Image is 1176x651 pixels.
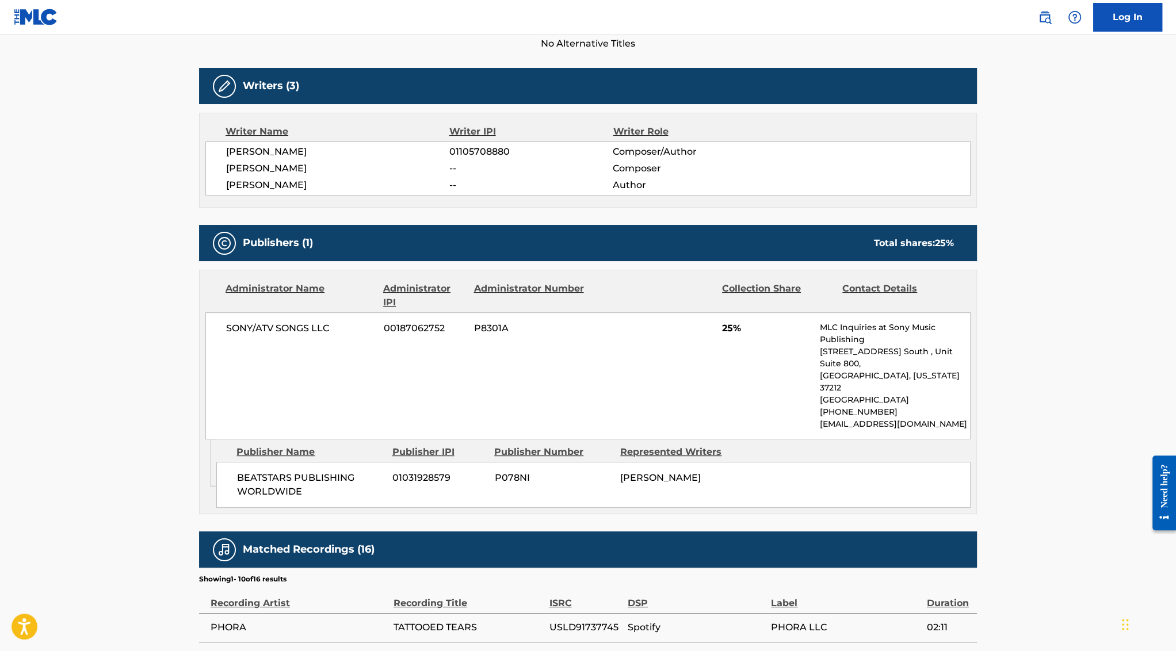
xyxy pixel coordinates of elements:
[217,79,231,93] img: Writers
[392,445,486,459] div: Publisher IPI
[613,178,762,192] span: Author
[392,471,486,485] span: 01031928579
[226,162,449,175] span: [PERSON_NAME]
[1068,10,1082,24] img: help
[874,236,954,250] div: Total shares:
[628,621,765,634] span: Spotify
[549,621,622,634] span: USLD91737745
[226,145,449,159] span: [PERSON_NAME]
[14,9,58,25] img: MLC Logo
[1122,607,1129,642] div: Drag
[613,162,762,175] span: Composer
[771,584,921,610] div: Label
[211,621,388,634] span: PHORA
[236,445,383,459] div: Publisher Name
[494,471,612,485] span: P078NI
[226,282,375,309] div: Administrator Name
[820,418,970,430] p: [EMAIL_ADDRESS][DOMAIN_NAME]
[820,346,970,370] p: [STREET_ADDRESS] South , Unit Suite 800,
[449,162,613,175] span: --
[549,584,622,610] div: ISRC
[394,621,543,634] span: TATTOOED TEARS
[199,37,977,51] span: No Alternative Titles
[449,178,613,192] span: --
[927,621,971,634] span: 02:11
[384,321,465,335] span: 00187062752
[613,145,762,159] span: Composer/Author
[226,321,375,335] span: SONY/ATV SONGS LLC
[243,79,299,93] h5: Writers (3)
[1038,10,1052,24] img: search
[449,125,613,139] div: Writer IPI
[1063,6,1086,29] div: Help
[217,543,231,557] img: Matched Recordings
[199,574,287,584] p: Showing 1 - 10 of 16 results
[226,178,449,192] span: [PERSON_NAME]
[449,145,613,159] span: 01105708880
[628,584,765,610] div: DSP
[1093,3,1162,32] a: Log In
[1118,596,1176,651] iframe: Chat Widget
[237,471,384,499] span: BEATSTARS PUBLISHING WORLDWIDE
[620,445,738,459] div: Represented Writers
[820,394,970,406] p: [GEOGRAPHIC_DATA]
[243,543,375,556] h5: Matched Recordings (16)
[1144,446,1176,539] iframe: Resource Center
[820,321,970,346] p: MLC Inquiries at Sony Music Publishing
[494,445,612,459] div: Publisher Number
[722,282,834,309] div: Collection Share
[211,584,388,610] div: Recording Artist
[820,370,970,394] p: [GEOGRAPHIC_DATA], [US_STATE] 37212
[613,125,762,139] div: Writer Role
[935,238,954,248] span: 25 %
[474,282,585,309] div: Administrator Number
[226,125,449,139] div: Writer Name
[383,282,465,309] div: Administrator IPI
[820,406,970,418] p: [PHONE_NUMBER]
[217,236,231,250] img: Publishers
[771,621,921,634] span: PHORA LLC
[1033,6,1056,29] a: Public Search
[842,282,954,309] div: Contact Details
[722,321,811,335] span: 25%
[927,584,971,610] div: Duration
[243,236,313,250] h5: Publishers (1)
[394,584,543,610] div: Recording Title
[620,472,701,483] span: [PERSON_NAME]
[474,321,586,335] span: P8301A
